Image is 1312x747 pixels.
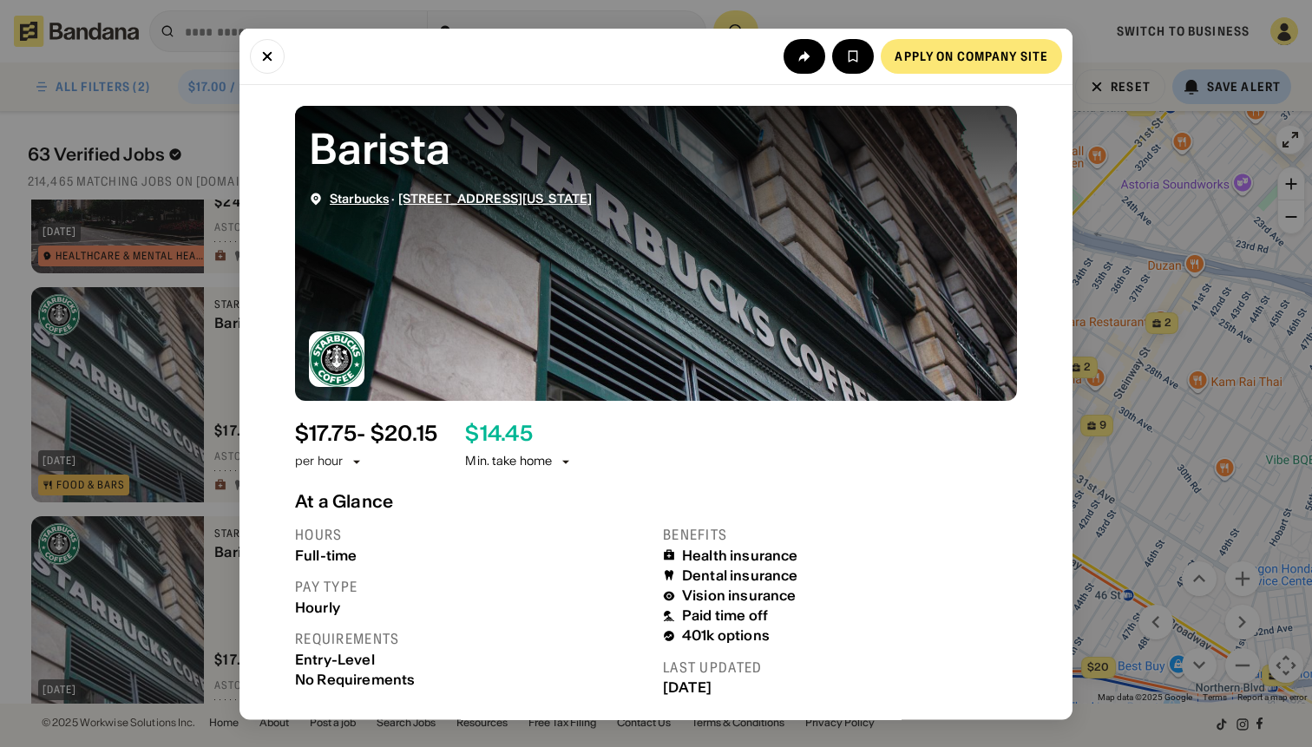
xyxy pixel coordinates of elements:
[895,49,1048,62] div: Apply on company site
[682,547,798,563] div: Health insurance
[398,190,593,206] span: [STREET_ADDRESS][US_STATE]
[330,191,592,206] div: ·
[682,587,797,604] div: Vision insurance
[250,38,285,73] button: Close
[682,607,768,624] div: Paid time off
[309,119,1003,177] div: Barista
[295,651,649,667] div: Entry-Level
[663,525,1017,543] div: Benefits
[682,627,770,644] div: 401k options
[295,577,649,595] div: Pay type
[295,547,649,563] div: Full-time
[295,599,649,615] div: Hourly
[295,453,343,470] div: per hour
[295,671,649,687] div: No Requirements
[295,421,437,446] div: $ 17.75 - $20.15
[465,453,573,470] div: Min. take home
[295,525,649,543] div: Hours
[295,629,649,647] div: Requirements
[663,658,1017,676] div: Last updated
[663,679,1017,696] div: [DATE]
[682,567,798,583] div: Dental insurance
[330,190,389,206] span: Starbucks
[295,490,1017,511] div: At a Glance
[465,421,532,446] div: $ 14.45
[309,331,364,386] img: Starbucks logo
